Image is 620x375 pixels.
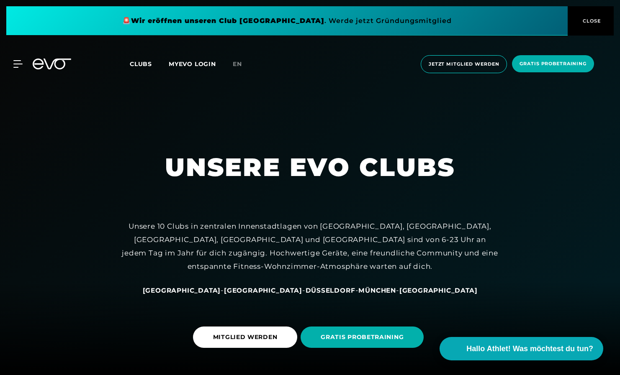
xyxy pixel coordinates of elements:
span: [GEOGRAPHIC_DATA] [143,286,221,294]
span: MITGLIED WERDEN [213,333,278,342]
span: [GEOGRAPHIC_DATA] [224,286,302,294]
a: [GEOGRAPHIC_DATA] [224,286,302,294]
h1: UNSERE EVO CLUBS [165,151,455,184]
span: Jetzt Mitglied werden [429,61,499,68]
span: en [233,60,242,68]
div: Unsere 10 Clubs in zentralen Innenstadtlagen von [GEOGRAPHIC_DATA], [GEOGRAPHIC_DATA], [GEOGRAPHI... [122,219,499,273]
span: [GEOGRAPHIC_DATA] [399,286,478,294]
a: Düsseldorf [306,286,355,294]
a: München [358,286,396,294]
span: Gratis Probetraining [520,60,587,67]
span: CLOSE [581,17,601,25]
a: [GEOGRAPHIC_DATA] [143,286,221,294]
a: Clubs [130,60,169,68]
a: MITGLIED WERDEN [193,320,301,354]
span: Düsseldorf [306,286,355,294]
a: MYEVO LOGIN [169,60,216,68]
span: München [358,286,396,294]
div: - - - - [122,283,499,297]
a: [GEOGRAPHIC_DATA] [399,286,478,294]
a: GRATIS PROBETRAINING [301,320,427,354]
a: Jetzt Mitglied werden [418,55,509,73]
button: Hallo Athlet! Was möchtest du tun? [440,337,603,360]
a: en [233,59,252,69]
button: CLOSE [568,6,614,36]
span: Clubs [130,60,152,68]
span: GRATIS PROBETRAINING [321,333,404,342]
span: Hallo Athlet! Was möchtest du tun? [466,343,593,355]
a: Gratis Probetraining [509,55,597,73]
